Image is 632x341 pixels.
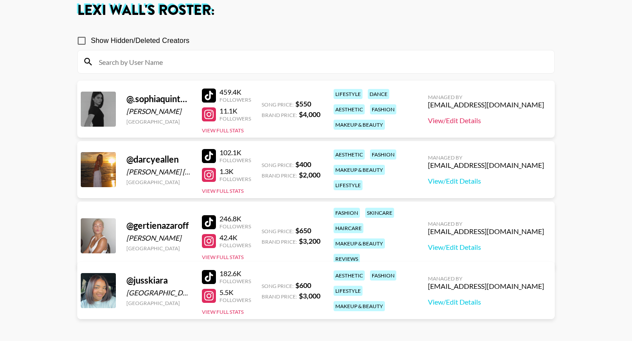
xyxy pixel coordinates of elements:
[262,101,294,108] span: Song Price:
[219,115,251,122] div: Followers
[202,127,244,134] button: View Full Stats
[262,112,297,118] span: Brand Price:
[126,93,191,104] div: @ .sophiaquintero
[126,154,191,165] div: @ darcyeallen
[126,220,191,231] div: @ gertienazaroff
[126,300,191,306] div: [GEOGRAPHIC_DATA]
[219,214,251,223] div: 246.8K
[126,275,191,286] div: @ jusskiara
[91,36,190,46] span: Show Hidden/Deleted Creators
[295,281,311,289] strong: $ 600
[219,157,251,163] div: Followers
[219,269,251,278] div: 182.6K
[262,162,294,168] span: Song Price:
[202,254,244,260] button: View Full Stats
[428,298,544,306] a: View/Edit Details
[262,172,297,179] span: Brand Price:
[219,223,251,230] div: Followers
[219,242,251,249] div: Followers
[262,238,297,245] span: Brand Price:
[126,288,191,297] div: [GEOGRAPHIC_DATA]
[126,245,191,252] div: [GEOGRAPHIC_DATA]
[370,104,396,114] div: fashion
[299,110,320,118] strong: $ 4,000
[202,188,244,194] button: View Full Stats
[126,179,191,185] div: [GEOGRAPHIC_DATA]
[368,89,389,99] div: dance
[334,254,360,264] div: reviews
[334,286,363,296] div: lifestyle
[126,167,191,176] div: [PERSON_NAME] [PERSON_NAME]
[219,107,251,115] div: 11.1K
[334,180,363,190] div: lifestyle
[370,270,396,281] div: fashion
[334,270,365,281] div: aesthetic
[334,104,365,114] div: aesthetic
[334,149,365,160] div: aesthetic
[262,283,294,289] span: Song Price:
[428,100,544,109] div: [EMAIL_ADDRESS][DOMAIN_NAME]
[428,161,544,170] div: [EMAIL_ADDRESS][DOMAIN_NAME]
[219,148,251,157] div: 102.1K
[299,291,320,300] strong: $ 3,000
[295,99,311,108] strong: $ 550
[334,223,363,233] div: haircare
[219,88,251,96] div: 459.4K
[428,220,544,227] div: Managed By
[295,226,311,234] strong: $ 650
[262,293,297,300] span: Brand Price:
[334,238,385,249] div: makeup & beauty
[219,233,251,242] div: 42.4K
[126,107,191,116] div: [PERSON_NAME]
[219,297,251,303] div: Followers
[219,176,251,182] div: Followers
[370,149,396,160] div: fashion
[428,154,544,161] div: Managed By
[428,282,544,291] div: [EMAIL_ADDRESS][DOMAIN_NAME]
[428,243,544,252] a: View/Edit Details
[93,55,549,69] input: Search by User Name
[126,234,191,242] div: [PERSON_NAME]
[334,120,385,130] div: makeup & beauty
[299,237,320,245] strong: $ 3,200
[202,309,244,315] button: View Full Stats
[334,89,363,99] div: lifestyle
[299,170,320,179] strong: $ 2,000
[219,96,251,103] div: Followers
[428,116,544,125] a: View/Edit Details
[428,94,544,100] div: Managed By
[219,167,251,176] div: 1.3K
[428,275,544,282] div: Managed By
[126,118,191,125] div: [GEOGRAPHIC_DATA]
[365,208,394,218] div: skincare
[219,288,251,297] div: 5.5K
[334,208,360,218] div: fashion
[428,227,544,236] div: [EMAIL_ADDRESS][DOMAIN_NAME]
[334,165,385,175] div: makeup & beauty
[428,177,544,185] a: View/Edit Details
[219,278,251,284] div: Followers
[262,228,294,234] span: Song Price:
[295,160,311,168] strong: $ 400
[334,301,385,311] div: makeup & beauty
[77,4,555,18] h1: Lexi Wall 's Roster:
